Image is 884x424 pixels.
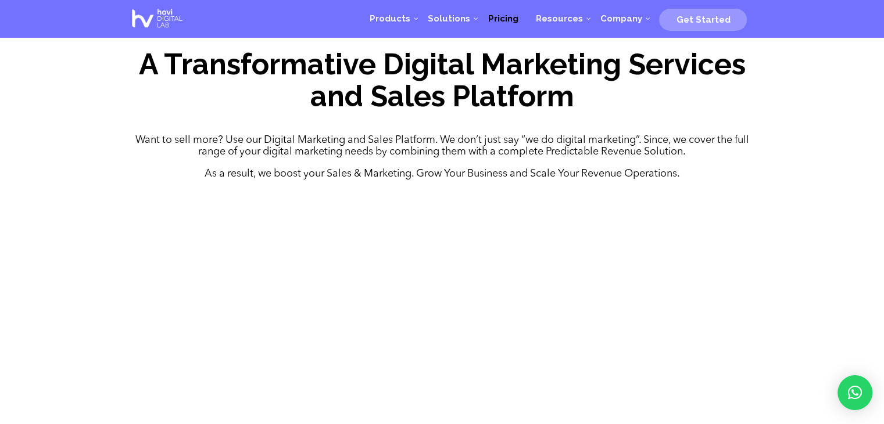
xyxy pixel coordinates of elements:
span: Solutions [428,13,470,24]
span: Resources [535,13,582,24]
span: Get Started [676,15,730,25]
p: As a result, we boost your Sales & Marketing. Grow Your Business and Scale Your Revenue Operations. [128,168,756,180]
a: Products [361,1,419,36]
a: Pricing [479,1,527,36]
h2: A Transformative Digital Marketing Services and Sales Platform [128,48,756,118]
span: Company [600,13,642,24]
span: Products [370,13,410,24]
a: Resources [527,1,591,36]
span: Pricing [488,13,518,24]
a: Solutions [419,1,479,36]
a: Company [591,1,650,36]
a: Get Started [659,10,747,27]
p: Want to sell more? Use our Digital Marketing and Sales Platform. We don’t just say “we do digital... [128,135,756,168]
